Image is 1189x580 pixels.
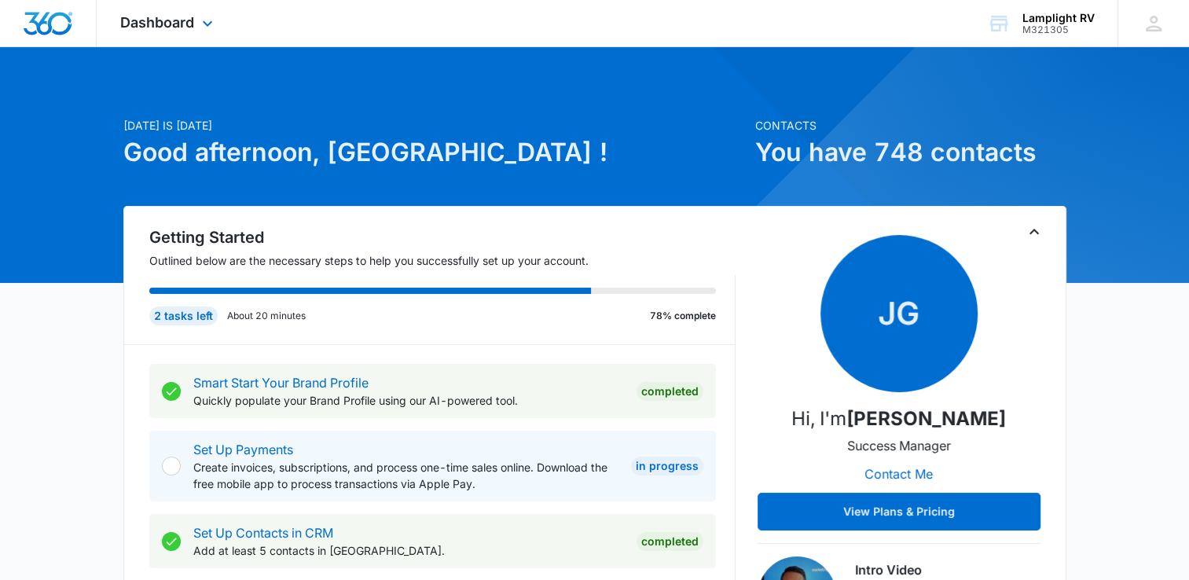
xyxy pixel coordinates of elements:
p: About 20 minutes [227,309,306,323]
h1: You have 748 contacts [755,134,1066,171]
h1: Good afternoon, [GEOGRAPHIC_DATA] ! [123,134,746,171]
button: Toggle Collapse [1025,222,1044,241]
p: Quickly populate your Brand Profile using our AI-powered tool. [193,392,624,409]
p: Hi, I'm [791,405,1006,433]
span: JG [820,235,978,392]
p: Outlined below are the necessary steps to help you successfully set up your account. [149,252,736,269]
a: Set Up Contacts in CRM [193,525,333,541]
h3: Intro Video [855,560,1040,579]
p: Contacts [755,117,1066,134]
p: Create invoices, subscriptions, and process one-time sales online. Download the free mobile app t... [193,459,618,492]
h2: Getting Started [149,226,736,249]
button: View Plans & Pricing [758,493,1040,530]
strong: [PERSON_NAME] [846,407,1006,430]
span: Dashboard [120,14,194,31]
p: Add at least 5 contacts in [GEOGRAPHIC_DATA]. [193,542,624,559]
p: 78% complete [650,309,716,323]
div: 2 tasks left [149,307,218,325]
a: Smart Start Your Brand Profile [193,375,369,391]
div: account name [1022,12,1095,24]
div: Completed [637,382,703,401]
p: [DATE] is [DATE] [123,117,746,134]
p: Success Manager [847,436,951,455]
button: Contact Me [849,455,949,493]
div: account id [1022,24,1095,35]
a: Set Up Payments [193,442,293,457]
div: In Progress [631,457,703,475]
div: Completed [637,532,703,551]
